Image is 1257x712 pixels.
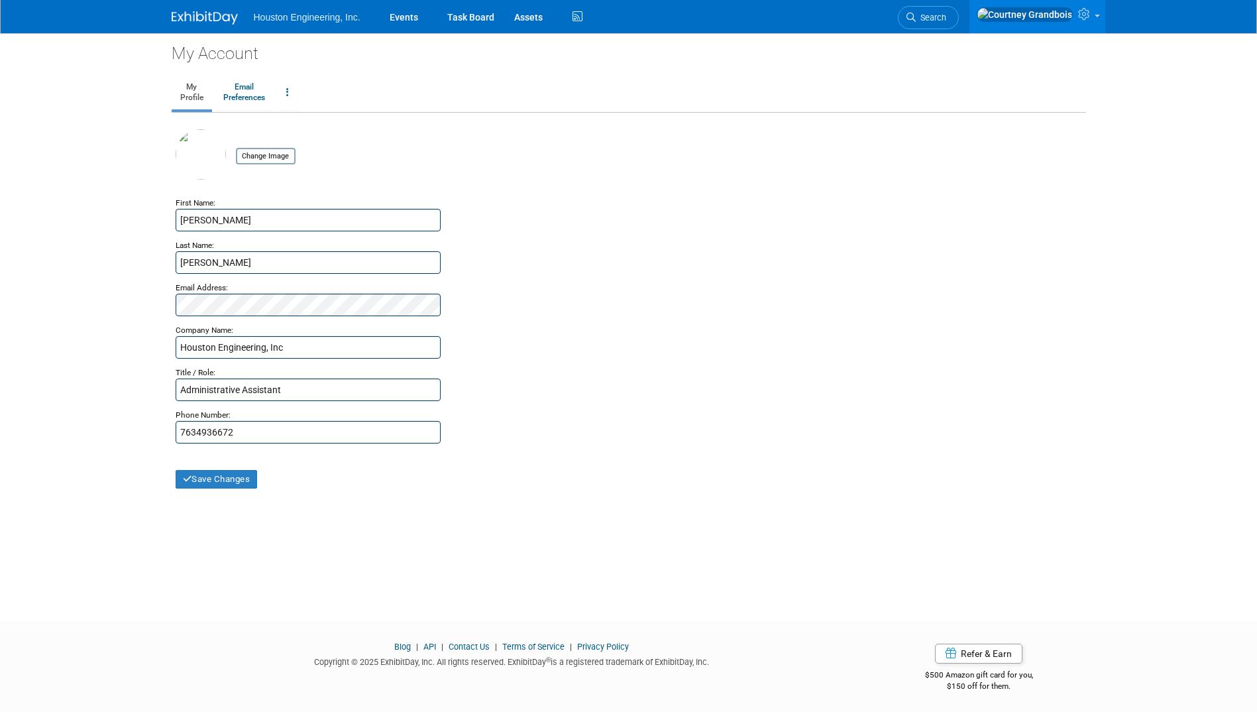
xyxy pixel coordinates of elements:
[176,283,228,292] small: Email Address:
[172,33,1086,65] div: My Account
[898,6,959,29] a: Search
[977,7,1073,22] img: Courtney Grandbois
[176,470,258,489] button: Save Changes
[567,642,575,652] span: |
[176,198,215,208] small: First Name:
[935,644,1022,664] a: Refer & Earn
[449,642,490,652] a: Contact Us
[492,642,500,652] span: |
[394,642,411,652] a: Blog
[176,326,233,335] small: Company Name:
[438,642,447,652] span: |
[577,642,629,652] a: Privacy Policy
[215,76,274,109] a: EmailPreferences
[546,656,551,664] sup: ®
[176,241,214,250] small: Last Name:
[172,653,853,668] div: Copyright © 2025 ExhibitDay, Inc. All rights reserved. ExhibitDay is a registered trademark of Ex...
[176,410,231,420] small: Phone Number:
[413,642,421,652] span: |
[916,13,946,23] span: Search
[502,642,565,652] a: Terms of Service
[254,12,360,23] span: Houston Engineering, Inc.
[872,661,1086,691] div: $500 Amazon gift card for you,
[423,642,436,652] a: API
[872,681,1086,692] div: $150 off for them.
[172,76,212,109] a: MyProfile
[172,11,238,25] img: ExhibitDay
[176,368,215,377] small: Title / Role:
